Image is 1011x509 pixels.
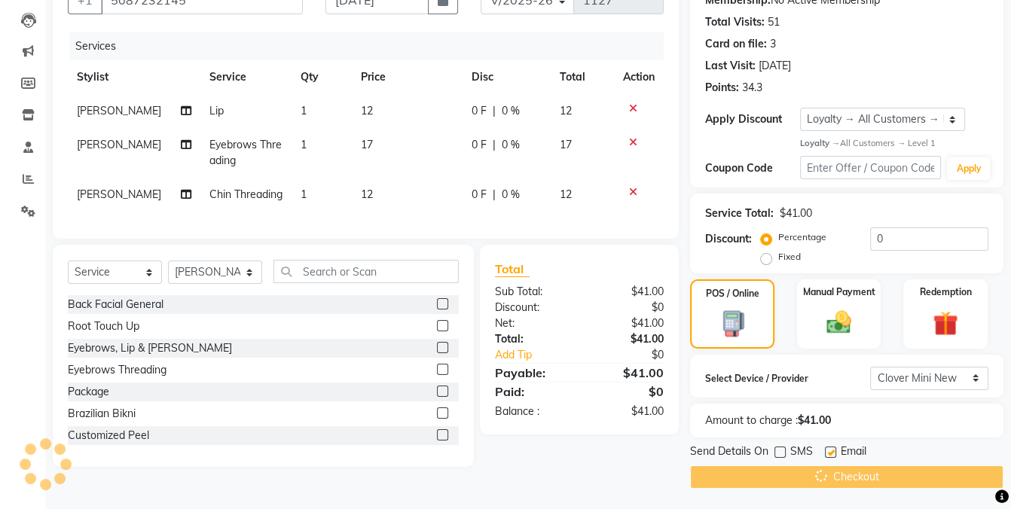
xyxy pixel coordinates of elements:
div: Apply Discount [705,111,799,127]
th: Total [551,60,614,94]
span: 0 F [471,187,486,203]
div: Payable: [484,364,579,382]
label: Percentage [778,230,826,244]
div: 34.3 [742,80,762,96]
div: [DATE] [759,58,791,74]
img: _pos-terminal.svg [713,309,752,337]
th: Price [352,60,462,94]
div: Total Visits: [705,14,765,30]
div: Sub Total: [484,284,579,300]
div: Customized Peel [68,428,149,443]
div: 3 [770,36,776,52]
span: 1 [301,187,307,201]
div: Back Facial General [68,297,163,312]
div: Total: [484,331,579,347]
div: $41.00 [579,364,675,382]
label: Fixed [778,250,801,264]
div: Discount: [705,231,752,247]
div: $41.00 [579,284,675,300]
span: SMS [790,443,813,462]
span: 17 [560,138,572,151]
b: $41.00 [798,413,831,427]
span: [PERSON_NAME] [77,187,161,201]
span: 12 [560,187,572,201]
div: Coupon Code [705,160,799,176]
div: $0 [595,347,675,363]
strong: Loyalty → [800,138,840,148]
span: | [492,187,495,203]
span: 12 [361,187,373,201]
th: Action [614,60,664,94]
div: Eyebrows, Lip & [PERSON_NAME] [68,340,232,356]
span: 0 % [501,187,519,203]
label: Manual Payment [802,285,875,299]
span: 0 % [501,103,519,119]
div: Package [68,384,109,400]
div: Service Total: [705,206,774,221]
div: Services [69,32,675,60]
span: 1 [301,138,307,151]
div: Amount to charge : [694,413,1000,428]
span: | [492,137,495,153]
span: 0 F [471,137,486,153]
div: Balance : [484,404,579,419]
label: POS / Online [706,287,759,300]
img: _gift.svg [925,308,966,339]
span: Chin Threading [209,187,283,201]
div: Paid: [484,383,579,401]
div: $0 [579,383,675,401]
div: All Customers → Level 1 [800,137,988,150]
div: Net: [484,315,579,331]
div: Brazilian Bikni [68,406,136,422]
div: $41.00 [579,404,675,419]
div: Discount: [484,300,579,315]
img: _cash.svg [819,308,860,337]
span: Email [841,443,866,462]
input: Enter Offer / Coupon Code [800,156,942,179]
span: [PERSON_NAME] [77,138,161,151]
span: Total [495,261,530,277]
span: Eyebrows Threading [209,138,282,167]
span: 12 [560,104,572,117]
div: $0 [579,300,675,315]
span: 12 [361,104,373,117]
div: Card on file: [705,36,767,52]
div: Last Visit: [705,58,756,74]
div: Points: [705,80,739,96]
div: $41.00 [780,206,812,221]
span: | [492,103,495,119]
div: Eyebrows Threading [68,362,166,378]
a: Add Tip [484,347,595,363]
span: [PERSON_NAME] [77,104,161,117]
div: $41.00 [579,315,675,331]
span: Lip [209,104,224,117]
th: Disc [462,60,551,94]
span: 1 [301,104,307,117]
div: $41.00 [579,331,675,347]
span: 0 % [501,137,519,153]
div: 51 [768,14,780,30]
input: Search or Scan [273,260,459,283]
span: 0 F [471,103,486,119]
label: Select Device / Provider [705,372,870,386]
span: 17 [361,138,373,151]
th: Stylist [68,60,200,94]
span: Send Details On [690,443,768,462]
label: Redemption [919,285,971,299]
div: Root Touch Up [68,319,139,334]
th: Service [200,60,292,94]
button: Apply [947,157,990,180]
th: Qty [292,60,352,94]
